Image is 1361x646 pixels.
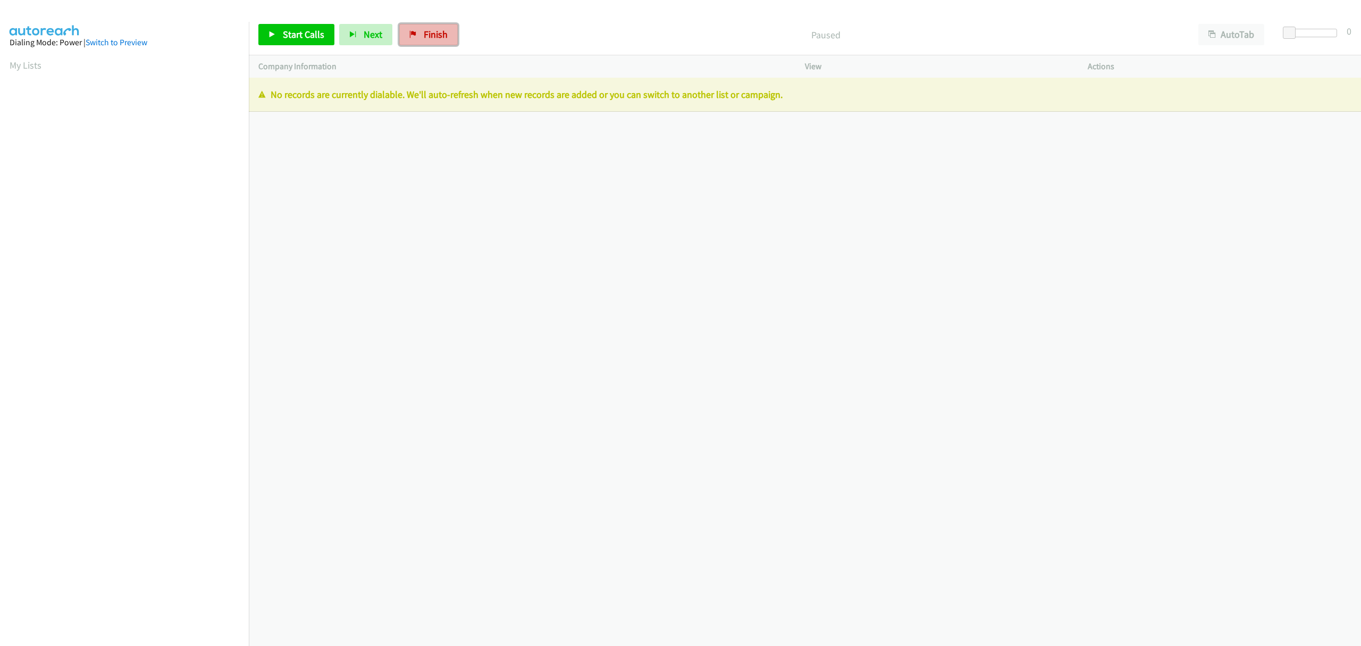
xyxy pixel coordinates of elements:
p: View [805,60,1069,73]
p: Company Information [258,60,786,73]
div: Dialing Mode: Power | [10,36,239,49]
a: Switch to Preview [86,37,147,47]
p: No records are currently dialable. We'll auto-refresh when new records are added or you can switc... [258,87,1351,102]
span: Start Calls [283,28,324,40]
a: Start Calls [258,24,334,45]
p: Paused [472,28,1179,42]
button: AutoTab [1198,24,1264,45]
p: Actions [1088,60,1351,73]
span: Next [364,28,382,40]
a: Finish [399,24,458,45]
button: Next [339,24,392,45]
div: Delay between calls (in seconds) [1288,29,1337,37]
span: Finish [424,28,448,40]
a: My Lists [10,59,41,71]
div: 0 [1347,24,1351,38]
iframe: Dialpad [10,82,249,587]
